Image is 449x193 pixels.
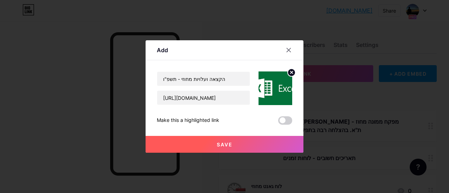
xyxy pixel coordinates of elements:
[157,116,219,125] div: Make this a highlighted link
[259,71,292,105] img: link_thumbnail
[157,72,250,86] input: Title
[217,142,233,147] span: Save
[157,91,250,105] input: URL
[157,46,168,54] div: Add
[146,136,303,153] button: Save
